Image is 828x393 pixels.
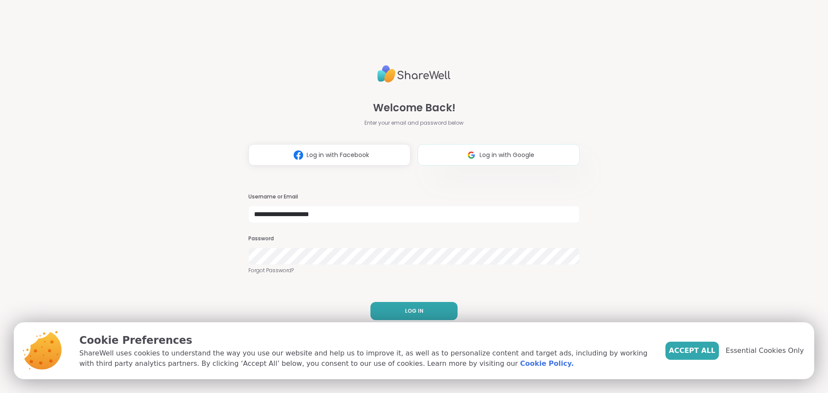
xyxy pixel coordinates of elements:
[480,151,534,160] span: Log in with Google
[248,193,580,201] h3: Username or Email
[248,235,580,242] h3: Password
[669,346,715,356] span: Accept All
[290,147,307,163] img: ShareWell Logomark
[377,62,451,86] img: ShareWell Logo
[405,307,423,315] span: LOG IN
[726,346,804,356] span: Essential Cookies Only
[248,267,580,274] a: Forgot Password?
[79,333,652,348] p: Cookie Preferences
[248,144,411,166] button: Log in with Facebook
[370,302,458,320] button: LOG IN
[307,151,369,160] span: Log in with Facebook
[79,348,652,369] p: ShareWell uses cookies to understand the way you use our website and help us to improve it, as we...
[463,147,480,163] img: ShareWell Logomark
[665,342,719,360] button: Accept All
[373,100,455,116] span: Welcome Back!
[364,119,464,127] span: Enter your email and password below
[520,358,574,369] a: Cookie Policy.
[417,144,580,166] button: Log in with Google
